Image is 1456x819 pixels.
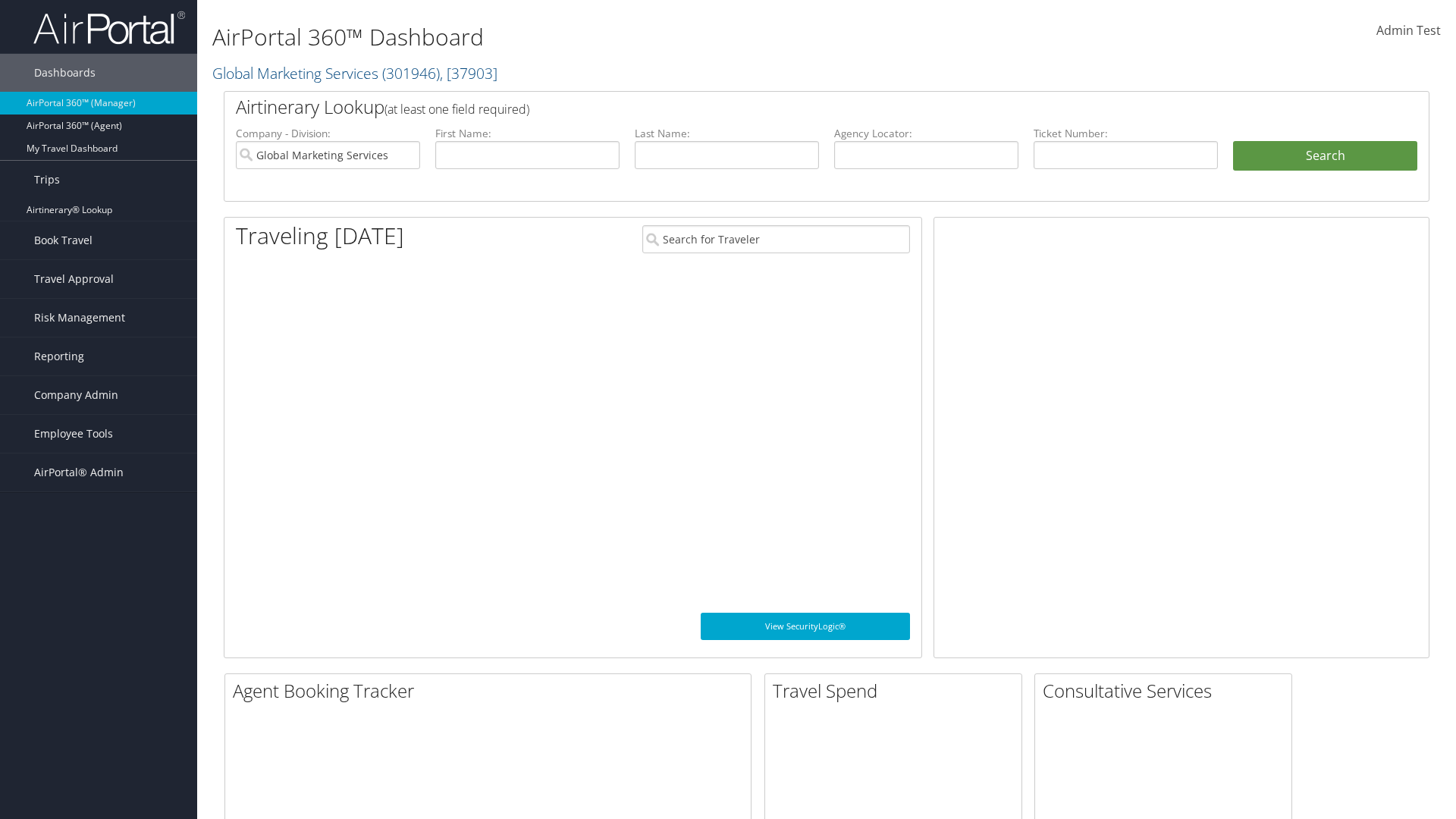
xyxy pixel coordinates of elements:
h2: Travel Spend [773,678,1021,704]
label: Company - Division: [236,126,420,141]
span: Travel Approval [34,260,114,298]
span: Trips [34,161,60,199]
span: Book Travel [34,221,93,259]
label: First Name: [435,126,620,141]
span: Admin Test [1376,22,1441,39]
span: Risk Management [34,299,125,337]
span: Dashboards [34,54,96,92]
h2: Airtinerary Lookup [236,94,1317,120]
span: (at least one field required) [384,101,529,118]
span: ( 301946 ) [382,63,440,83]
img: airportal-logo.png [33,10,185,45]
h2: Consultative Services [1043,678,1291,704]
a: Admin Test [1376,8,1441,55]
span: Company Admin [34,376,118,414]
h1: Traveling [DATE] [236,220,404,252]
input: Search for Traveler [642,225,910,253]
a: View SecurityLogic® [701,613,910,640]
span: , [ 37903 ] [440,63,497,83]
h2: Agent Booking Tracker [233,678,751,704]
span: Reporting [34,337,84,375]
a: Global Marketing Services [212,63,497,83]
h1: AirPortal 360™ Dashboard [212,21,1031,53]
span: AirPortal® Admin [34,453,124,491]
label: Ticket Number: [1034,126,1218,141]
label: Agency Locator: [834,126,1018,141]
label: Last Name: [635,126,819,141]
span: Employee Tools [34,415,113,453]
button: Search [1233,141,1417,171]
